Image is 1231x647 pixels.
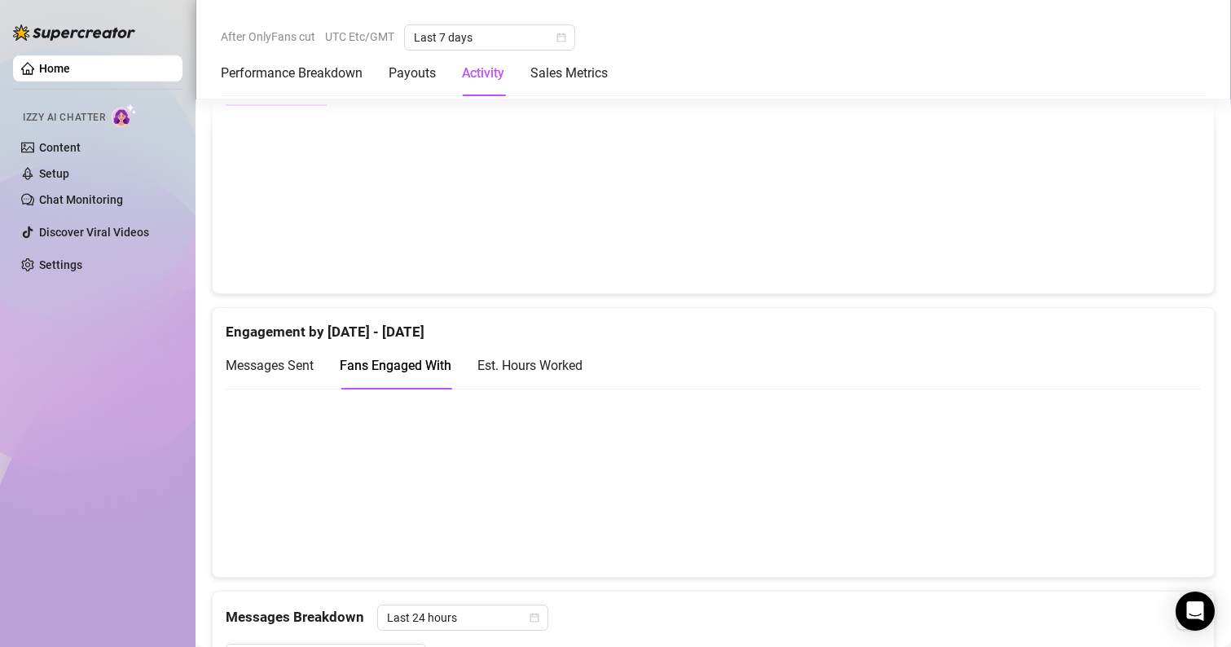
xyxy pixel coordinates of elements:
a: Discover Viral Videos [39,226,149,239]
img: logo-BBDzfeDw.svg [13,24,135,41]
span: calendar [530,613,539,623]
a: Content [39,141,81,154]
div: Sales Metrics [530,64,608,83]
span: calendar [556,33,566,42]
div: Activity [462,64,504,83]
span: Last 7 days [414,25,565,50]
span: Izzy AI Chatter [23,110,105,125]
div: Performance Breakdown [221,64,363,83]
span: Messages Sent [226,358,314,373]
a: Settings [39,258,82,271]
a: Setup [39,167,69,180]
a: Chat Monitoring [39,193,123,206]
span: Fans Engaged With [340,358,451,373]
div: Messages Breakdown [226,605,1201,631]
div: Est. Hours Worked [477,355,583,376]
span: Last 24 hours [387,605,539,630]
a: Home [39,62,70,75]
div: Payouts [389,64,436,83]
span: After OnlyFans cut [221,24,315,49]
img: AI Chatter [112,103,137,127]
div: Engagement by [DATE] - [DATE] [226,308,1201,343]
span: UTC Etc/GMT [325,24,394,49]
div: Open Intercom Messenger [1176,592,1215,631]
